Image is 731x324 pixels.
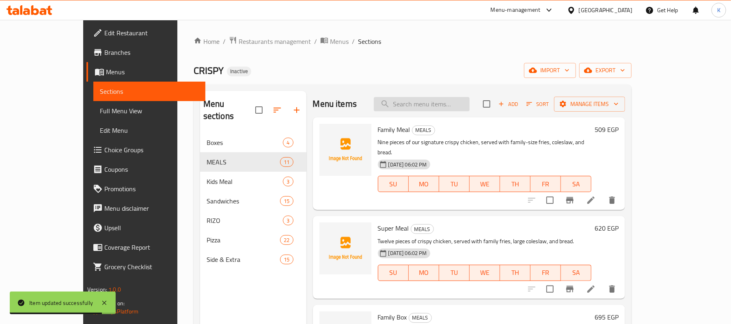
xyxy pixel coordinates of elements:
span: RIZO [207,216,283,225]
a: Grocery Checklist [86,257,205,276]
span: Sections [100,86,199,96]
span: TU [442,178,466,190]
span: Branches [104,48,199,57]
a: Home [194,37,220,46]
span: Menus [330,37,349,46]
span: Sections [358,37,381,46]
span: MO [412,267,436,279]
a: Edit menu item [586,284,596,294]
div: Boxes4 [200,133,306,152]
a: Promotions [86,179,205,199]
div: [GEOGRAPHIC_DATA] [579,6,632,15]
span: Kids Meal [207,177,283,186]
span: SU [382,178,405,190]
button: Add [495,98,521,110]
img: Family Meal [319,124,371,176]
span: CRISPY [194,61,224,80]
span: Select to update [541,281,558,298]
span: Sandwiches [207,196,280,206]
button: WE [470,265,500,281]
span: Upsell [104,223,199,233]
span: MEALS [411,225,433,234]
div: MEALS [412,125,435,135]
a: Menus [86,62,205,82]
span: Edit Restaurant [104,28,199,38]
span: 15 [280,197,293,205]
button: MO [409,176,439,192]
button: Sort [524,98,551,110]
div: items [280,157,293,167]
span: 1.0.0 [108,284,121,295]
span: 3 [283,217,293,225]
button: Manage items [554,97,625,112]
h6: 620 EGP [595,222,619,234]
div: Kids Meal3 [200,172,306,191]
span: SA [564,178,588,190]
span: SU [382,267,405,279]
button: MO [409,265,439,281]
span: 3 [283,178,293,186]
span: Choice Groups [104,145,199,155]
div: MEALS [207,157,280,167]
li: / [352,37,355,46]
span: TH [503,267,527,279]
span: Grocery Checklist [104,262,199,272]
button: SA [561,176,591,192]
a: Upsell [86,218,205,238]
button: Branch-specific-item [560,190,580,210]
span: TH [503,178,527,190]
button: export [579,63,632,78]
div: Side & Extra [207,255,280,264]
span: Menu disclaimer [104,203,199,213]
button: FR [530,265,561,281]
a: Edit menu item [586,195,596,205]
div: Boxes [207,138,283,147]
span: TU [442,267,466,279]
span: Add item [495,98,521,110]
div: Side & Extra15 [200,250,306,269]
div: Item updated successfully [29,298,93,307]
span: FR [534,178,558,190]
span: Full Menu View [100,106,199,116]
button: TU [439,176,470,192]
button: TH [500,265,530,281]
button: delete [602,190,622,210]
nav: breadcrumb [194,36,632,47]
h2: Menu items [313,98,357,110]
img: Super Meal [319,222,371,274]
button: FR [530,176,561,192]
span: Super Meal [378,222,409,234]
span: MO [412,178,436,190]
div: RIZO3 [200,211,306,230]
span: Promotions [104,184,199,194]
div: items [283,216,293,225]
p: Twelve pieces of crispy chicken, served with family fries, large coleslaw, and bread. [378,236,592,246]
div: items [280,196,293,206]
span: import [530,65,569,76]
a: Sections [93,82,205,101]
button: delete [602,279,622,299]
span: Version: [87,284,107,295]
input: search [374,97,470,111]
div: items [283,138,293,147]
button: TH [500,176,530,192]
span: FR [534,267,558,279]
div: Inactive [227,67,251,76]
span: Pizza [207,235,280,245]
span: WE [473,178,497,190]
a: Restaurants management [229,36,311,47]
span: Menus [106,67,199,77]
button: SU [378,176,409,192]
h2: Menu sections [203,98,255,122]
a: Coupons [86,160,205,179]
div: Pizza22 [200,230,306,250]
span: SA [564,267,588,279]
div: MEALS11 [200,152,306,172]
span: 15 [280,256,293,264]
a: Branches [86,43,205,62]
span: Manage items [561,99,619,109]
div: MEALS [409,313,432,323]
